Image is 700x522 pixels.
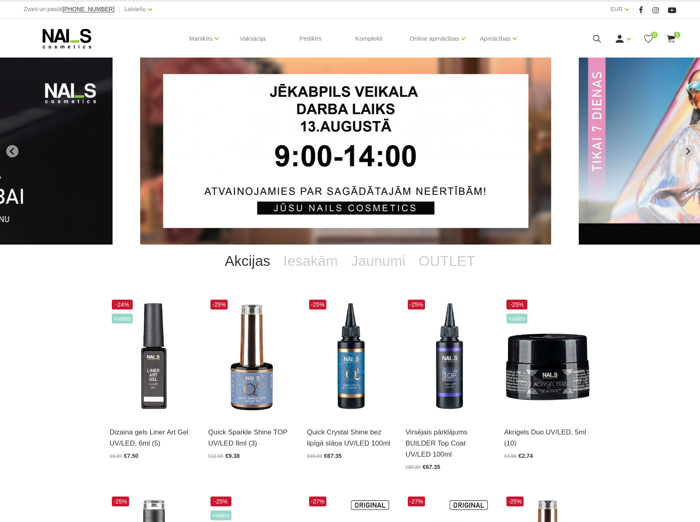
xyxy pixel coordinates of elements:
span: 0 [651,32,658,38]
a: Komplekti [349,19,389,58]
img: Virsējais pārklājums bez lipīgā slāņa un UV zilā pārklājuma. Nodrošina izcilu spīdumu manikīram l... [307,298,393,416]
span: -25% [112,497,129,506]
a: EUR [610,4,623,14]
li: 1 of 12 [140,58,560,245]
img: Builder Top virsējais pārklājums bez lipīgā slāņa gēllakas/gēla pārklājuma izlīdzināšanai un nost... [406,298,492,416]
span: +Video [112,314,133,323]
span: -25% [309,300,327,310]
a: Latviešu [124,4,146,14]
span: €89.80 [307,453,322,459]
a: Pedikīrs [293,19,328,58]
span: -24% [112,300,133,310]
a: OUTLET [412,245,482,277]
span: -25% [506,497,524,506]
span: 1 [674,32,680,38]
iframe: chat widget [642,496,696,522]
a: Vaksācija [233,19,272,58]
span: -27% [309,497,327,506]
a: Dizaina gels Liner Art Gel UV/LED, 6ml (5) [110,427,196,449]
span: -25% [506,300,528,310]
img: Virsējais pārklājums bez lipīgā slāņa ar mirdzuma efektu.Pieejami 3 veidi:* Starlight - ar smalkā... [208,298,295,416]
span: +Video [210,510,232,520]
span: -25% [210,497,232,506]
div: Zvani un pasūti [24,4,115,14]
span: | [633,4,635,14]
span: €2.74 [519,453,533,459]
img: Kas ir AKRIGELS “DUO GEL” un kādas problēmas tas risina?• Tas apvieno ērti modelējamā akrigela un... [504,298,591,416]
span: €3.65 [504,453,517,459]
a: Quick Sparkle Shine TOP UV/LED 8ml (3) [208,427,295,449]
a: Akrigels Duo UV/LED, 5ml (10) [504,427,591,449]
span: €12.50 [208,453,224,459]
a: Virsējais pārklājums BUILDER Top Coat UV/LED 100ml [406,427,492,460]
a: Iesakām [277,245,344,277]
span: -25% [210,300,228,310]
img: Liner Art Gel - UV/LED dizaina gels smalku, vienmērīgu, pigmentētu līniju zīmēšanai. Lielisks pal... [110,298,196,416]
span: €9.90 [110,453,122,459]
a: Quick Crystal Shine bez lipīgā slāņa UV/LED 100ml [307,427,393,449]
a: 1 [666,34,676,44]
span: +Video [506,314,528,323]
a: 0 [643,34,654,44]
span: €67.35 [423,464,440,470]
span: €89.80 [406,464,421,470]
a: Apmācības [480,22,511,55]
span: -25% [408,300,425,310]
span: | [119,4,120,14]
a: Online apmācības [409,22,459,55]
a: Akcijas [218,245,277,277]
a: Manikīrs [189,22,213,55]
iframe: chat widget [548,434,696,493]
span: -27% [408,497,425,506]
a: [PHONE_NUMBER] [63,6,115,12]
a: Jaunumi [344,245,412,277]
span: €7.50 [124,453,139,459]
button: Next slide [682,145,694,157]
span: €67.35 [324,453,342,459]
button: Go to last slide [6,145,18,157]
span: €9.38 [225,453,240,459]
